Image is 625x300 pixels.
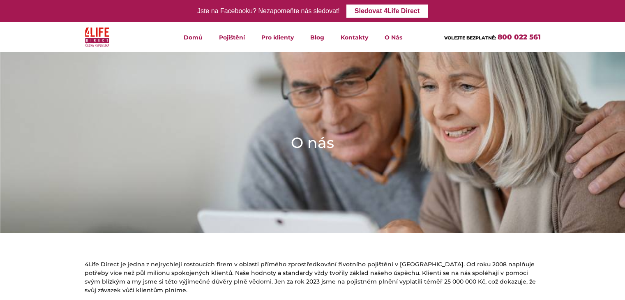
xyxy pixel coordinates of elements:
[85,25,110,49] img: 4Life Direct Česká republika logo
[332,22,376,52] a: Kontakty
[175,22,211,52] a: Domů
[498,33,541,41] a: 800 022 561
[291,132,334,153] h1: O nás
[444,35,496,41] span: VOLEJTE BEZPLATNĚ:
[346,5,428,18] a: Sledovat 4Life Direct
[302,22,332,52] a: Blog
[85,260,541,295] p: 4Life Direct je jedna z nejrychleji rostoucích firem v oblasti přímého zprostředkování životního ...
[197,5,340,17] div: Jste na Facebooku? Nezapomeňte nás sledovat!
